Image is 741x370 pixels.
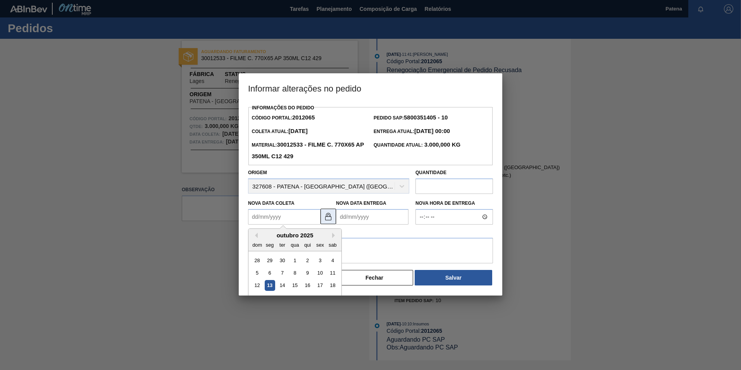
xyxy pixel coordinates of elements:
div: Choose quinta-feira, 2 de outubro de 2025 [302,255,313,266]
strong: [DATE] [288,128,308,134]
div: Choose segunda-feira, 6 de outubro de 2025 [265,268,275,278]
label: Informações do Pedido [252,105,314,111]
span: Pedido SAP: [374,115,448,121]
span: Entrega Atual: [374,129,450,134]
span: Quantidade Atual: [374,142,460,148]
div: Choose domingo, 12 de outubro de 2025 [252,280,262,291]
div: Choose terça-feira, 7 de outubro de 2025 [277,268,288,278]
button: Next Month [332,233,338,238]
div: Choose quinta-feira, 16 de outubro de 2025 [302,280,313,291]
div: Choose domingo, 28 de setembro de 2025 [252,255,262,266]
div: Choose quarta-feira, 15 de outubro de 2025 [290,280,300,291]
div: Choose domingo, 5 de outubro de 2025 [252,268,262,278]
div: Choose segunda-feira, 13 de outubro de 2025 [265,280,275,291]
h3: Informar alterações no pedido [239,73,502,103]
label: Quantidade [415,170,446,175]
label: Observação [248,226,493,238]
input: dd/mm/yyyy [336,209,408,225]
div: Choose terça-feira, 14 de outubro de 2025 [277,280,288,291]
span: Material: [252,142,364,159]
div: Choose domingo, 19 de outubro de 2025 [252,293,262,303]
div: Choose sexta-feira, 3 de outubro de 2025 [315,255,325,266]
div: Choose quinta-feira, 9 de outubro de 2025 [302,268,313,278]
div: Choose sexta-feira, 24 de outubro de 2025 [315,293,325,303]
div: Choose sábado, 25 de outubro de 2025 [327,293,338,303]
div: qui [302,240,313,250]
button: locked [321,209,336,224]
input: dd/mm/yyyy [248,209,321,225]
div: Choose quarta-feira, 22 de outubro de 2025 [290,293,300,303]
div: Choose segunda-feira, 20 de outubro de 2025 [265,293,275,303]
div: sab [327,240,338,250]
div: seg [265,240,275,250]
div: sex [315,240,325,250]
div: Choose terça-feira, 21 de outubro de 2025 [277,293,288,303]
div: Choose sábado, 4 de outubro de 2025 [327,255,338,266]
div: Choose segunda-feira, 29 de setembro de 2025 [265,255,275,266]
button: Salvar [415,270,492,285]
div: Choose sexta-feira, 17 de outubro de 2025 [315,280,325,291]
label: Nova Hora de Entrega [415,198,493,209]
strong: 5800351405 - 10 [404,114,448,121]
div: Choose sábado, 11 de outubro de 2025 [327,268,338,278]
strong: [DATE] 00:00 [414,128,450,134]
img: locked [324,212,333,221]
div: ter [277,240,288,250]
span: Coleta Atual: [252,129,307,134]
label: Origem [248,170,267,175]
strong: 30012533 - FILME C. 770X65 AP 350ML C12 429 [252,141,364,159]
div: qua [290,240,300,250]
div: Choose sábado, 18 de outubro de 2025 [327,280,338,291]
label: Nova Data Coleta [248,201,295,206]
strong: 2012065 [292,114,315,121]
button: Previous Month [252,233,258,238]
label: Nova Data Entrega [336,201,386,206]
div: Choose quarta-feira, 1 de outubro de 2025 [290,255,300,266]
div: Choose quarta-feira, 8 de outubro de 2025 [290,268,300,278]
div: month 2025-10 [251,254,339,317]
div: outubro 2025 [248,232,341,239]
div: dom [252,240,262,250]
div: Choose quinta-feira, 23 de outubro de 2025 [302,293,313,303]
div: Choose sexta-feira, 10 de outubro de 2025 [315,268,325,278]
button: Fechar [336,270,413,285]
strong: 3.000,000 KG [423,141,461,148]
span: Código Portal: [252,115,315,121]
div: Choose terça-feira, 30 de setembro de 2025 [277,255,288,266]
